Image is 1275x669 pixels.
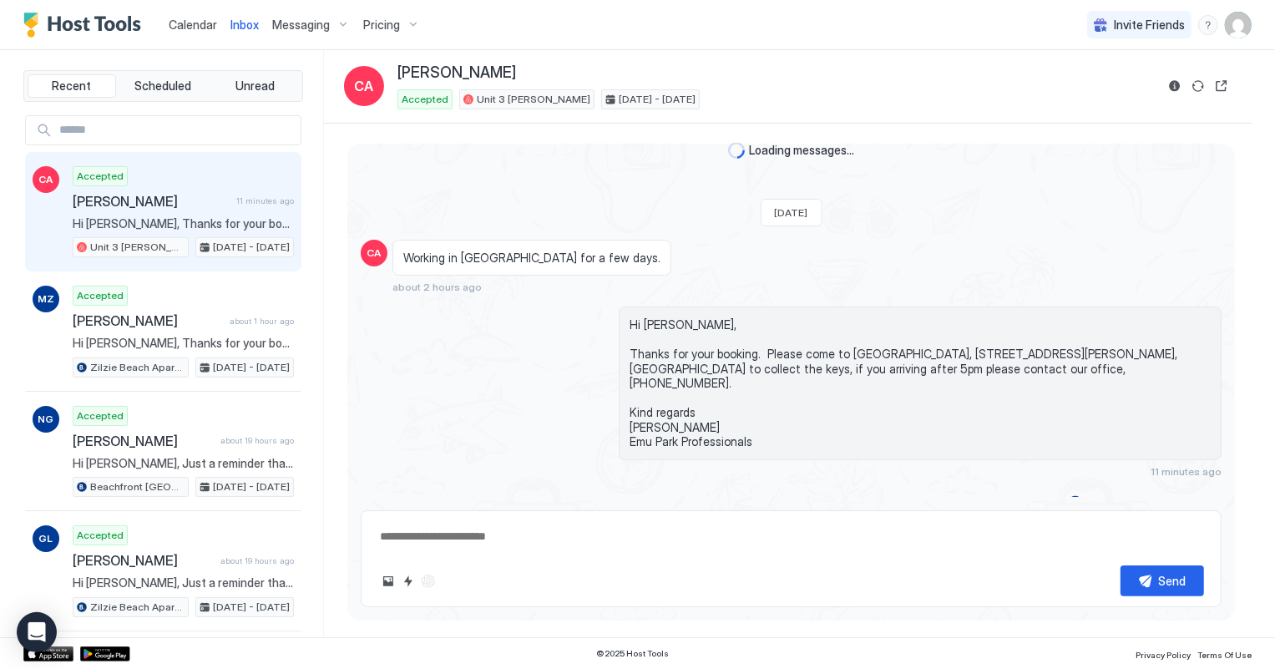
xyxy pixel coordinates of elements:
[53,116,301,144] input: Input Field
[210,74,299,98] button: Unread
[1114,18,1185,33] span: Invite Friends
[39,172,53,187] span: CA
[272,18,330,33] span: Messaging
[23,13,149,38] a: Host Tools Logo
[1212,76,1232,96] button: Open reservation
[90,240,185,255] span: Unit 3 [PERSON_NAME]
[230,18,259,32] span: Inbox
[1159,572,1186,590] div: Send
[477,92,590,107] span: Unit 3 [PERSON_NAME]
[213,479,290,494] span: [DATE] - [DATE]
[750,143,855,158] span: Loading messages...
[213,240,290,255] span: [DATE] - [DATE]
[169,18,217,32] span: Calendar
[52,79,91,94] span: Recent
[90,479,185,494] span: Beachfront [GEOGRAPHIC_DATA]
[77,528,124,543] span: Accepted
[213,600,290,615] span: [DATE] - [DATE]
[378,571,398,591] button: Upload image
[1198,15,1218,35] div: menu
[38,412,54,427] span: NG
[775,206,808,219] span: [DATE]
[398,571,418,591] button: Quick reply
[367,246,382,261] span: CA
[363,18,400,33] span: Pricing
[1089,494,1202,511] div: Scheduled Messages
[73,433,214,449] span: [PERSON_NAME]
[73,552,214,569] span: [PERSON_NAME]
[73,456,294,471] span: Hi [PERSON_NAME], Just a reminder that your check-out is [DATE] at 10.00am. Before you check-out ...
[77,408,124,423] span: Accepted
[80,646,130,661] a: Google Play Store
[23,70,303,102] div: tab-group
[73,312,223,329] span: [PERSON_NAME]
[77,288,124,303] span: Accepted
[397,63,516,83] span: [PERSON_NAME]
[619,92,696,107] span: [DATE] - [DATE]
[728,142,745,159] div: loading
[90,600,185,615] span: Zilzie Beach Apartment - 2/11 [PERSON_NAME]
[169,16,217,33] a: Calendar
[1136,645,1191,662] a: Privacy Policy
[135,79,192,94] span: Scheduled
[235,79,275,94] span: Unread
[1066,491,1222,514] button: Scheduled Messages
[90,360,185,375] span: Zilzie Beach Apartment - 2/11 [PERSON_NAME]
[403,251,660,266] span: Working in [GEOGRAPHIC_DATA] for a few days.
[17,612,57,652] div: Open Intercom Messenger
[402,92,448,107] span: Accepted
[392,281,482,293] span: about 2 hours ago
[38,291,54,307] span: MZ
[355,76,374,96] span: CA
[1136,650,1191,660] span: Privacy Policy
[236,195,294,206] span: 11 minutes ago
[630,317,1211,449] span: Hi [PERSON_NAME], Thanks for your booking. Please come to [GEOGRAPHIC_DATA], [STREET_ADDRESS][PER...
[1121,565,1204,596] button: Send
[77,169,124,184] span: Accepted
[220,435,294,446] span: about 19 hours ago
[1165,76,1185,96] button: Reservation information
[230,16,259,33] a: Inbox
[1151,465,1222,478] span: 11 minutes ago
[1197,645,1252,662] a: Terms Of Use
[1197,650,1252,660] span: Terms Of Use
[39,531,53,546] span: GL
[1225,12,1252,38] div: User profile
[73,336,294,351] span: Hi [PERSON_NAME], Thanks for your booking. Please come to [GEOGRAPHIC_DATA], [STREET_ADDRESS][PER...
[119,74,208,98] button: Scheduled
[23,646,73,661] a: App Store
[73,575,294,590] span: Hi [PERSON_NAME], Just a reminder that your check-out is [DATE] at 10.00am. Before you check-out ...
[230,316,294,327] span: about 1 hour ago
[1188,76,1208,96] button: Sync reservation
[28,74,116,98] button: Recent
[220,555,294,566] span: about 19 hours ago
[597,648,670,659] span: © 2025 Host Tools
[213,360,290,375] span: [DATE] - [DATE]
[73,193,230,210] span: [PERSON_NAME]
[73,216,294,231] span: Hi [PERSON_NAME], Thanks for your booking. Please come to [GEOGRAPHIC_DATA], [STREET_ADDRESS][PER...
